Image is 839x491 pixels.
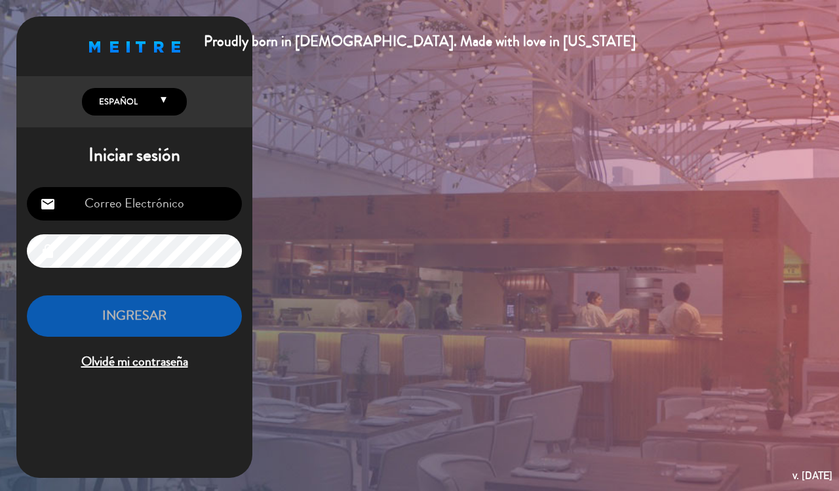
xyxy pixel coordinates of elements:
i: lock [40,244,56,259]
div: v. [DATE] [792,467,832,484]
button: INGRESAR [27,295,242,337]
input: Correo Electrónico [27,187,242,221]
i: email [40,196,56,212]
span: Español [96,95,138,108]
span: Olvidé mi contraseña [27,351,242,373]
h1: Iniciar sesión [16,144,252,167]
